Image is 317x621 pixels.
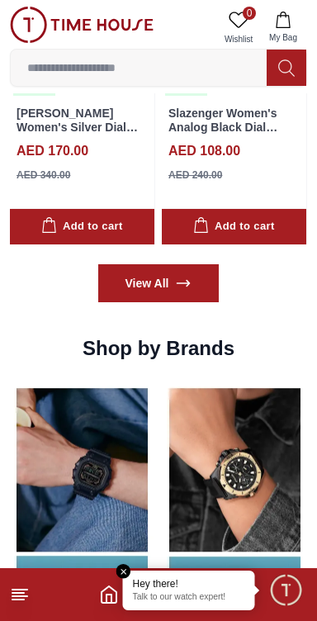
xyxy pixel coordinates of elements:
a: 0Wishlist [218,7,259,49]
span: 0 [243,7,256,20]
h2: Shop by Brands [83,335,234,362]
a: Slazenger Women's Analog Black Dial Watch - SL.9.2255.3.01 [168,107,292,148]
img: Shop By Brands - Carlton- UAE [163,378,307,604]
span: My Bag [263,31,304,44]
div: Hey there! [133,577,245,590]
a: Home [99,585,119,604]
div: AED 340.00 [17,168,70,183]
button: Add to cart [10,209,154,244]
div: Chat Widget [268,572,305,609]
div: Add to cart [41,217,122,236]
div: AED 240.00 [168,168,222,183]
h4: AED 170.00 [17,141,88,161]
button: Add to cart [162,209,306,244]
a: View All [98,264,220,302]
span: Wishlist [218,33,259,45]
a: [PERSON_NAME] Women's Silver Dial Analog Watch - LC07953.230 [17,107,138,161]
h4: AED 108.00 [168,141,240,161]
em: Close tooltip [116,564,131,579]
div: Add to cart [193,217,274,236]
img: ... [10,7,154,43]
img: Shop By Brands -Tornado - UAE [10,378,154,604]
p: Talk to our watch expert! [133,592,245,604]
button: My Bag [259,7,307,49]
